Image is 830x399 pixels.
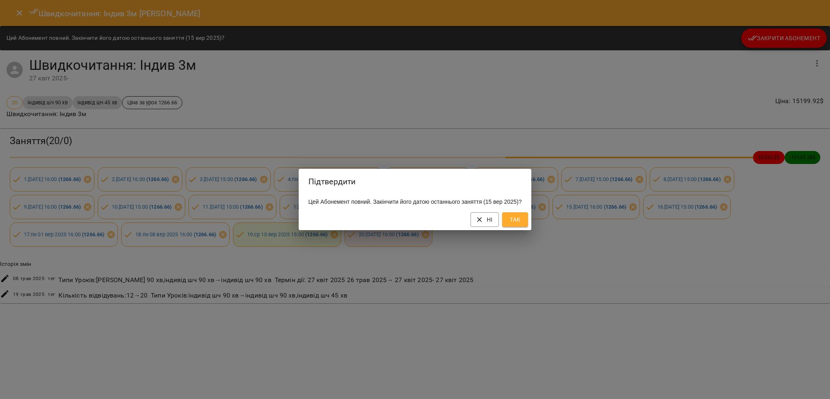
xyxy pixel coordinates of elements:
[299,194,532,209] div: Цей Абонемент повний. Закінчити його датою останнього заняття (15 вер 2025)?
[477,215,493,224] span: Ні
[308,175,522,188] h2: Підтвердити
[471,212,499,227] button: Ні
[502,212,528,227] button: Так
[509,215,522,224] span: Так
